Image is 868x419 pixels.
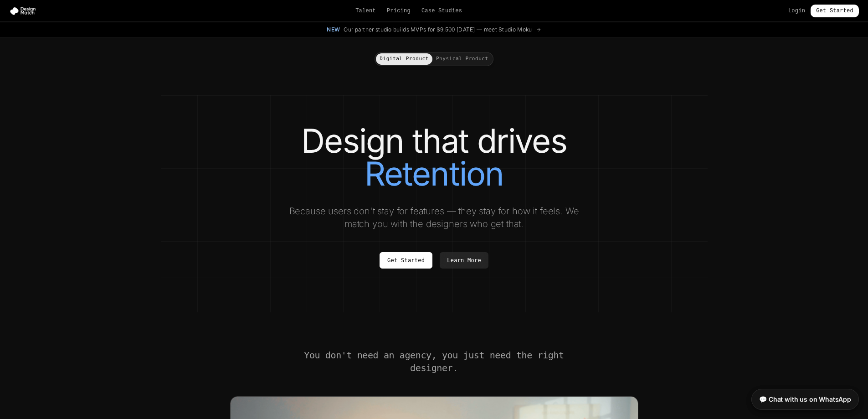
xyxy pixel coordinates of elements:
[355,7,376,15] a: Talent
[811,5,859,17] a: Get Started
[281,205,587,230] p: Because users don't stay for features — they stay for how it feels. We match you with the designe...
[788,7,805,15] a: Login
[432,53,492,65] button: Physical Product
[179,124,689,190] h1: Design that drives
[344,26,532,33] span: Our partner studio builds MVPs for $9,500 [DATE] — meet Studio Moku
[303,349,565,374] h2: You don't need an agency, you just need the right designer.
[751,389,859,410] a: 💬 Chat with us on WhatsApp
[421,7,462,15] a: Case Studies
[327,26,340,33] span: New
[365,157,504,190] span: Retention
[9,6,40,16] img: Design Match
[376,53,432,65] button: Digital Product
[387,7,411,15] a: Pricing
[380,252,432,269] a: Get Started
[440,252,488,269] a: Learn More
